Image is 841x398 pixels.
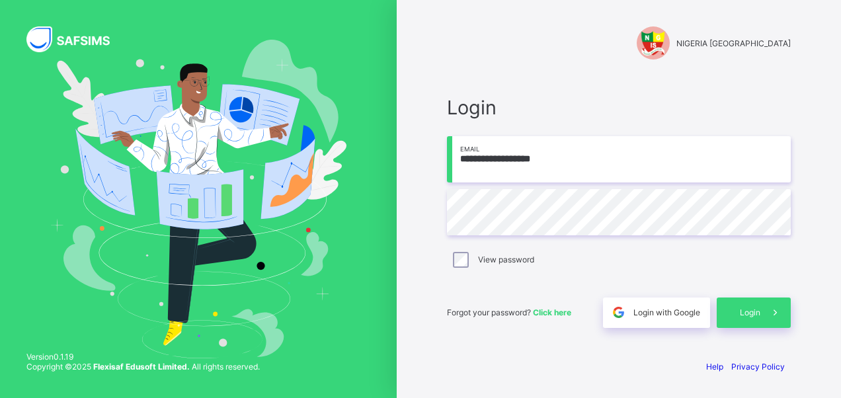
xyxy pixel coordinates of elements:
[50,40,346,358] img: Hero Image
[676,38,791,48] span: NIGERIA [GEOGRAPHIC_DATA]
[447,96,791,119] span: Login
[611,305,626,320] img: google.396cfc9801f0270233282035f929180a.svg
[740,307,760,317] span: Login
[26,352,260,362] span: Version 0.1.19
[478,255,534,264] label: View password
[26,362,260,372] span: Copyright © 2025 All rights reserved.
[633,307,700,317] span: Login with Google
[93,362,190,372] strong: Flexisaf Edusoft Limited.
[706,362,723,372] a: Help
[447,307,571,317] span: Forgot your password?
[533,307,571,317] a: Click here
[26,26,126,52] img: SAFSIMS Logo
[731,362,785,372] a: Privacy Policy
